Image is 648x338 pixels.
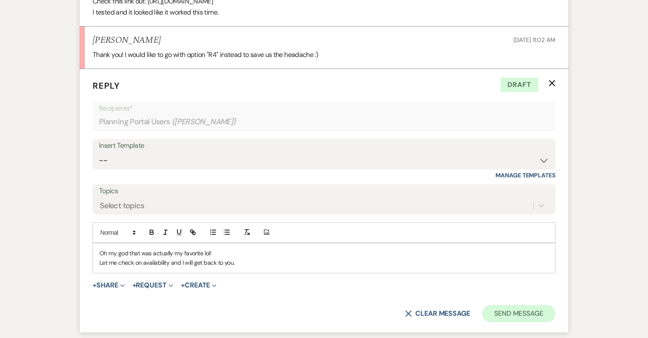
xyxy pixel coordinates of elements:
span: [DATE] 11:02 AM [513,36,555,44]
div: Insert Template [99,140,549,152]
div: Select topics [100,200,144,211]
p: I tested and it looked like it worked this time. [93,7,555,18]
p: Let me check on availability and I will get back to you. [99,258,549,267]
span: + [132,282,136,289]
p: Thank you! I would like to go with option "R4" instead to save us the headache :) [93,49,555,60]
button: Create [181,282,216,289]
span: + [93,282,96,289]
button: Request [132,282,173,289]
p: Oh my god that was actually my favorite lol! [99,248,549,258]
button: Share [93,282,125,289]
span: ( [PERSON_NAME] ) [172,116,236,128]
button: Send Message [482,305,555,322]
h5: [PERSON_NAME] [93,35,161,46]
button: Clear message [405,310,470,317]
span: + [181,282,185,289]
div: Planning Portal Users [99,114,549,130]
p: Recipients* [99,103,549,114]
a: Manage Templates [495,171,555,179]
span: Draft [501,78,538,92]
label: Topics [99,185,549,197]
span: Reply [93,80,120,91]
